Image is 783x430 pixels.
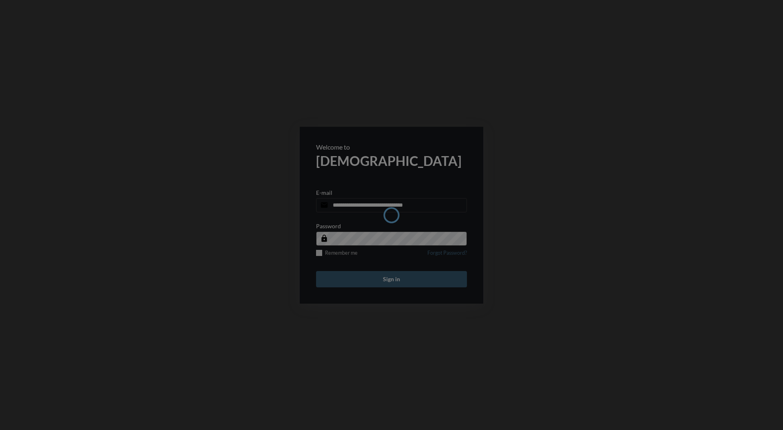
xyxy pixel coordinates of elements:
p: Welcome to [316,143,467,151]
a: Forgot Password? [427,250,467,261]
label: Remember me [316,250,358,256]
button: Sign in [316,271,467,287]
p: Password [316,223,341,229]
h2: [DEMOGRAPHIC_DATA] [316,153,467,169]
p: E-mail [316,189,332,196]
